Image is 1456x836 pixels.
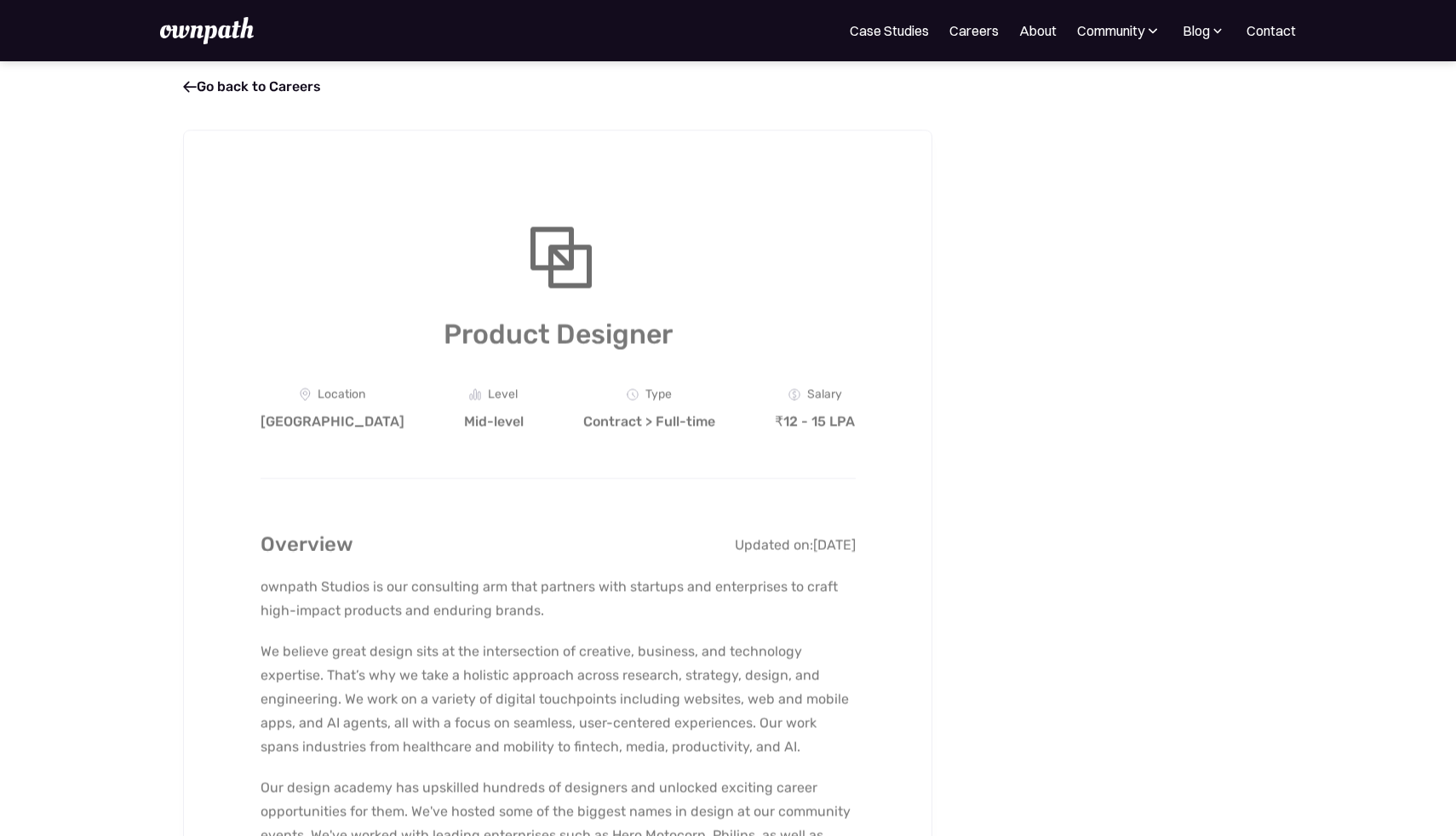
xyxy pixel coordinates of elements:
[261,528,353,561] h2: Overview
[813,536,856,553] div: [DATE]
[645,387,672,401] div: Type
[488,387,518,401] div: Level
[1182,20,1226,41] div: Blog
[1247,20,1296,41] a: Contact
[261,413,404,430] div: [GEOGRAPHIC_DATA]
[261,314,856,353] h1: Product Designer
[627,388,639,400] img: Clock Icon - Job Board X Webflow Template
[183,78,321,94] a: Go back to Careers
[1019,20,1057,41] a: About
[1077,20,1144,41] div: Community
[300,387,311,401] img: Location Icon - Job Board X Webflow Template
[583,413,715,430] div: Contract > Full-time
[775,413,855,430] div: ₹12 - 15 LPA
[183,78,197,95] span: 
[261,575,856,622] p: ownpath Studios is our consulting arm that partners with startups and enterprises to craft high-i...
[949,20,999,41] a: Careers
[318,387,365,401] div: Location
[735,536,813,553] div: Updated on:
[469,388,481,400] img: Graph Icon - Job Board X Webflow Template
[1077,20,1161,41] div: Community
[788,388,800,400] img: Money Icon - Job Board X Webflow Template
[464,413,524,430] div: Mid-level
[1183,20,1210,41] div: Blog
[850,20,929,41] a: Case Studies
[807,387,842,401] div: Salary
[261,639,856,759] p: We believe great design sits at the intersection of creative, business, and technology expertise....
